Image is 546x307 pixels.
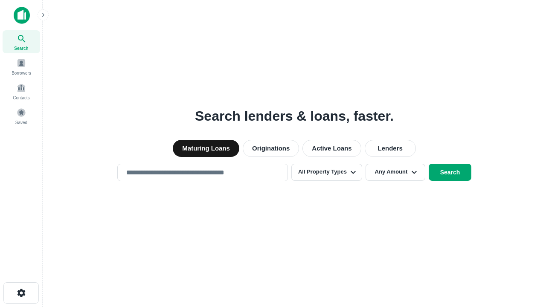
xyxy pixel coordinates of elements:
[242,140,301,157] button: Originations
[503,211,546,252] iframe: Chat Widget
[14,45,29,52] span: Search
[3,55,40,78] a: Borrowers
[13,94,30,101] span: Contacts
[14,7,30,24] img: capitalize-icon.png
[170,140,239,157] button: Maturing Loans
[305,140,364,157] button: Active Loans
[3,30,40,53] a: Search
[3,104,40,127] a: Saved
[196,106,392,126] h3: Search lenders & loans, faster.
[15,119,28,126] span: Saved
[430,164,473,181] button: Search
[11,70,32,76] span: Borrowers
[367,164,427,181] button: Any Amount
[368,140,419,157] button: Lenders
[290,164,364,181] button: All Property Types
[3,80,40,103] a: Contacts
